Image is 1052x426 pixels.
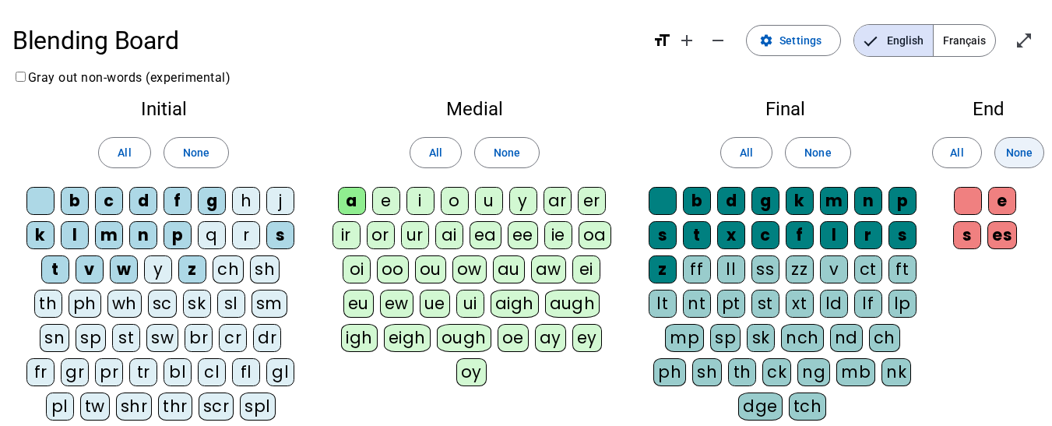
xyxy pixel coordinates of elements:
mat-icon: settings [759,33,773,48]
h2: Initial [25,100,302,118]
span: None [494,143,520,162]
div: mb [836,358,875,386]
div: i [406,187,435,215]
div: fr [26,358,55,386]
div: aw [531,255,566,283]
div: ui [456,290,484,318]
h2: Final [647,100,924,118]
div: fl [232,358,260,386]
div: sn [40,324,69,352]
div: pr [95,358,123,386]
div: nch [781,324,824,352]
div: igh [341,324,378,352]
div: au [493,255,525,283]
div: m [95,221,123,249]
div: ph [653,358,686,386]
div: j [266,187,294,215]
mat-icon: add [677,31,696,50]
div: x [717,221,745,249]
h1: Blending Board [12,16,640,65]
div: mp [665,324,704,352]
div: scr [199,393,234,421]
div: ar [544,187,572,215]
div: ey [572,324,602,352]
div: f [164,187,192,215]
div: r [854,221,882,249]
div: es [987,221,1017,249]
div: er [578,187,606,215]
div: y [509,187,537,215]
span: All [429,143,442,162]
div: ch [869,324,900,352]
button: All [932,137,982,168]
div: ft [888,255,917,283]
div: s [649,221,677,249]
div: c [95,187,123,215]
button: None [994,137,1044,168]
div: th [728,358,756,386]
div: p [164,221,192,249]
div: u [475,187,503,215]
div: y [144,255,172,283]
div: sk [747,324,775,352]
div: bl [164,358,192,386]
div: b [683,187,711,215]
div: tw [80,393,110,421]
div: oo [377,255,409,283]
div: w [110,255,138,283]
button: Settings [746,25,841,56]
button: None [164,137,229,168]
div: wh [107,290,142,318]
div: sh [250,255,280,283]
div: h [232,187,260,215]
div: sc [148,290,177,318]
div: pt [717,290,745,318]
div: q [198,221,226,249]
div: st [112,324,140,352]
div: l [61,221,89,249]
div: ct [854,255,882,283]
div: m [820,187,848,215]
div: z [649,255,677,283]
div: eigh [384,324,431,352]
div: g [198,187,226,215]
span: All [950,143,963,162]
div: cl [198,358,226,386]
button: None [474,137,540,168]
div: ck [762,358,791,386]
div: t [41,255,69,283]
div: d [129,187,157,215]
div: cr [219,324,247,352]
span: Français [934,25,995,56]
div: r [232,221,260,249]
div: c [751,221,779,249]
div: a [338,187,366,215]
div: n [129,221,157,249]
div: thr [158,393,192,421]
div: th [34,290,62,318]
div: ie [544,221,572,249]
div: eu [343,290,374,318]
div: sh [692,358,722,386]
div: tr [129,358,157,386]
div: sl [217,290,245,318]
div: s [888,221,917,249]
input: Gray out non-words (experimental) [16,72,26,82]
div: zz [786,255,814,283]
div: xt [786,290,814,318]
div: augh [545,290,600,318]
span: None [1006,143,1033,162]
span: None [804,143,831,162]
h2: End [949,100,1027,118]
div: oy [456,358,487,386]
div: dr [253,324,281,352]
button: All [410,137,462,168]
div: n [854,187,882,215]
mat-icon: open_in_full [1015,31,1033,50]
span: Settings [779,31,822,50]
div: t [683,221,711,249]
div: ow [452,255,487,283]
div: pl [46,393,74,421]
div: ff [683,255,711,283]
div: b [61,187,89,215]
